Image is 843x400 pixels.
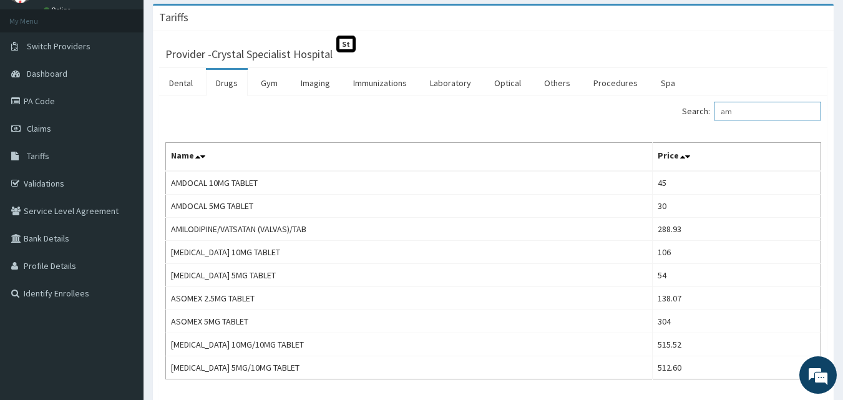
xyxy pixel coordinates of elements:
[653,287,821,310] td: 138.07
[27,150,49,162] span: Tariffs
[653,241,821,264] td: 106
[682,102,821,120] label: Search:
[65,70,210,86] div: Chat with us now
[165,49,333,60] h3: Provider - Crystal Specialist Hospital
[653,143,821,172] th: Price
[653,310,821,333] td: 304
[653,218,821,241] td: 288.93
[484,70,531,96] a: Optical
[23,62,51,94] img: d_794563401_company_1708531726252_794563401
[166,356,653,379] td: [MEDICAL_DATA] 5MG/10MG TABLET
[159,12,188,23] h3: Tariffs
[251,70,288,96] a: Gym
[166,333,653,356] td: [MEDICAL_DATA] 10MG/10MG TABLET
[205,6,235,36] div: Minimize live chat window
[534,70,580,96] a: Others
[653,171,821,195] td: 45
[27,123,51,134] span: Claims
[653,264,821,287] td: 54
[583,70,648,96] a: Procedures
[166,171,653,195] td: AMDOCAL 10MG TABLET
[166,195,653,218] td: AMDOCAL 5MG TABLET
[166,310,653,333] td: ASOMEX 5MG TABLET
[166,143,653,172] th: Name
[44,6,74,14] a: Online
[166,287,653,310] td: ASOMEX 2.5MG TABLET
[343,70,417,96] a: Immunizations
[653,333,821,356] td: 515.52
[166,218,653,241] td: AMILODIPINE/VATSATAN (VALVAS)/TAB
[653,356,821,379] td: 512.60
[159,70,203,96] a: Dental
[651,70,685,96] a: Spa
[206,70,248,96] a: Drugs
[72,120,172,246] span: We're online!
[420,70,481,96] a: Laboratory
[166,241,653,264] td: [MEDICAL_DATA] 10MG TABLET
[714,102,821,120] input: Search:
[653,195,821,218] td: 30
[166,264,653,287] td: [MEDICAL_DATA] 5MG TABLET
[336,36,356,52] span: St
[27,68,67,79] span: Dashboard
[27,41,90,52] span: Switch Providers
[291,70,340,96] a: Imaging
[6,267,238,311] textarea: Type your message and hit 'Enter'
